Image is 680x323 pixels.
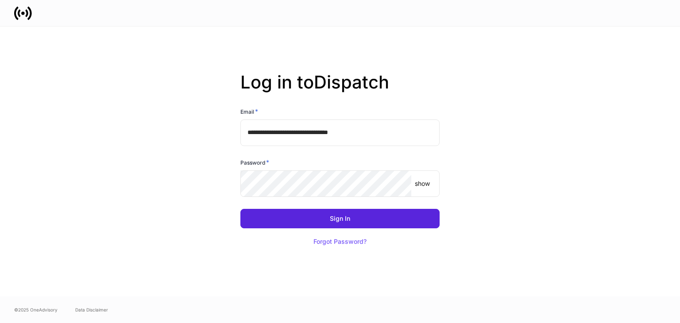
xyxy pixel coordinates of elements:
div: Sign In [330,215,350,222]
button: Forgot Password? [302,232,378,251]
a: Data Disclaimer [75,306,108,313]
div: Forgot Password? [313,238,367,245]
p: show [415,179,430,188]
h6: Password [240,158,269,167]
button: Sign In [240,209,440,228]
span: © 2025 OneAdvisory [14,306,58,313]
h6: Email [240,107,258,116]
h2: Log in to Dispatch [240,72,440,107]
